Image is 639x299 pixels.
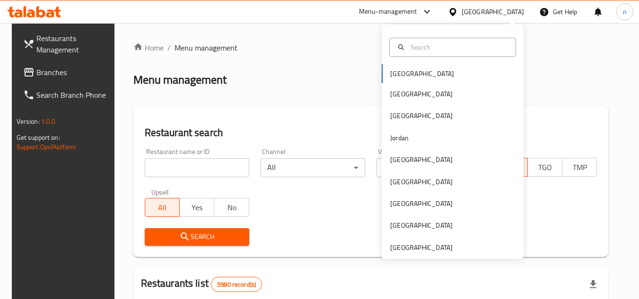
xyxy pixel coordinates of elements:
div: [GEOGRAPHIC_DATA] [390,89,453,99]
h2: Menu management [133,72,227,87]
div: Export file [582,273,604,296]
div: Total records count [211,277,262,292]
div: [GEOGRAPHIC_DATA] [390,220,453,231]
span: n [623,7,627,17]
button: No [214,198,249,217]
span: Restaurants Management [36,33,111,55]
div: Menu-management [359,6,417,17]
a: Support.OpsPlatform [17,141,77,153]
div: Jordan [390,133,409,143]
span: Branches [36,67,111,78]
div: [GEOGRAPHIC_DATA] [390,198,453,209]
div: [GEOGRAPHIC_DATA] [390,111,453,121]
span: Get support on: [17,131,60,144]
div: [GEOGRAPHIC_DATA] [390,177,453,187]
button: Search [145,228,249,246]
h2: Restaurants list [141,276,263,292]
span: TGO [532,161,559,174]
a: Home [133,42,164,53]
input: Search for restaurant name or ID.. [145,158,249,177]
nav: breadcrumb [133,42,609,53]
span: Yes [184,201,210,214]
span: 1.0.0 [41,115,56,128]
a: Search Branch Phone [16,84,119,106]
li: / [167,42,171,53]
button: TMP [562,158,597,177]
div: [GEOGRAPHIC_DATA] [390,154,453,165]
span: 5980 record(s) [211,280,262,289]
div: [GEOGRAPHIC_DATA] [390,242,453,253]
button: Yes [179,198,214,217]
a: Restaurants Management [16,27,119,61]
a: Branches [16,61,119,84]
button: TGO [527,158,562,177]
h2: Restaurant search [145,126,597,140]
div: [GEOGRAPHIC_DATA] [462,7,524,17]
div: All [376,158,481,177]
span: All [149,201,176,214]
input: Search [407,42,510,52]
span: TMP [566,161,593,174]
span: Menu management [175,42,237,53]
span: Search [152,231,242,243]
span: Version: [17,115,40,128]
button: All [145,198,180,217]
div: All [261,158,365,177]
span: Search Branch Phone [36,89,111,101]
span: No [218,201,245,214]
label: Upsell [151,188,169,195]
